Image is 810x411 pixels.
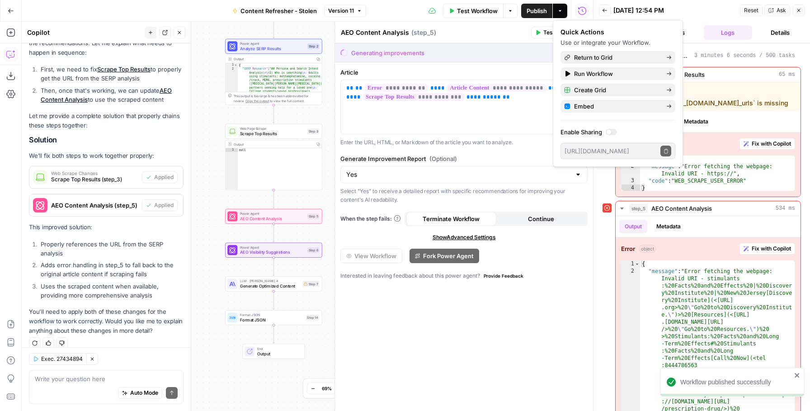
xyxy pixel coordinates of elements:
span: Run Workflow [574,69,659,78]
span: End [257,346,300,351]
p: You'll need to apply both of these changes for the workflow to work correctly. Would you like me ... [29,307,184,335]
span: AEO Content Analysis (step_5) [51,201,138,210]
button: Test [531,27,559,38]
button: Ask [764,5,790,16]
div: Workflow published successfully [680,378,791,387]
p: Let me provide a complete solution that properly chains these steps together: [29,111,184,130]
div: Quick Actions [560,28,675,37]
div: Power AgentAEO Content AnalysisStep 5 [225,209,322,224]
p: Select "Yes" to receive a detailed report with specific recommendations for improving your conten... [340,187,588,204]
button: Exec. 27434894 [29,353,86,365]
span: Auto Mode [130,389,158,397]
li: Then, once that's working, we can update to use the scraped content [38,86,184,104]
label: Generate Improvement Report [340,154,588,163]
span: Scrape Top Results [240,130,305,137]
span: Toggle code folding, rows 1 through 3 [234,63,238,67]
span: Analyze SERP Results [240,45,305,52]
div: Step 14 [306,315,320,320]
button: Continue [496,212,586,226]
button: Metadata [678,115,714,128]
a: AEO Content Analysis [41,87,172,103]
g: Edge from step_14 to end [273,325,274,343]
button: Fix with Copilot [739,138,795,150]
span: AEO Content Analysis [240,215,305,222]
g: Edge from step_5 to step_6 [273,224,274,242]
span: Power Agent [240,41,305,46]
span: Embed [574,102,659,111]
span: 65 ms [779,71,795,79]
strong: Error [621,244,635,253]
span: Fix with Copilot [752,245,791,253]
span: (Optional) [429,154,457,163]
span: Test Workflow [457,6,498,15]
span: Format JSON [240,317,303,323]
button: Version 11 [324,5,366,17]
button: Fork Power Agent [410,249,479,263]
span: Create Grid [574,85,659,94]
div: Web Page ScrapeScrape Top ResultsStep 3Outputnull [225,124,322,190]
span: Publish [527,6,547,15]
span: Exec. 27434894 [41,355,83,363]
span: Web Scrape Changes [51,171,138,175]
div: Output [234,57,312,61]
g: Edge from step_2 to step_3 [273,105,274,123]
span: Toggle code folding, rows 1 through 4 [635,260,640,268]
div: Copilot [27,28,142,37]
h2: Solution [29,136,184,144]
div: Close [786,24,800,33]
span: Power Agent [240,211,305,216]
button: Test Workflow [443,4,503,18]
div: Step 5 [307,213,319,219]
li: Uses the scraped content when available, providing more comprehensive analysis [38,282,184,300]
button: Provide Feedback [480,270,527,281]
g: Edge from start to step_2 [273,20,274,38]
span: 69% [322,385,332,392]
g: Edge from step_3 to step_5 [273,190,274,208]
button: Publish [521,4,552,18]
div: EndOutput [225,344,322,359]
div: Interested in leaving feedback about this power agent? [340,270,588,281]
span: Content Refresher - Stolen [240,6,317,15]
span: LLM · [PERSON_NAME] 4 [240,279,300,283]
button: Output [619,220,647,233]
li: Variable `step_[DOMAIN_NAME]_urls` is missing [641,99,788,108]
p: We'll fix both steps to work together properly: [29,151,184,161]
div: Warnings [634,86,788,108]
span: Generate Optimized Content [240,283,300,289]
span: Use or integrate your Workflow. [560,39,650,46]
div: Need to debug this execution? [670,26,798,35]
a: When the step fails: [340,215,401,223]
span: Version 11 [328,7,354,15]
label: Enable Sharing [560,128,675,137]
textarea: AEO Content Analysis [341,28,409,37]
g: Edge from step_7 to step_14 [273,291,274,309]
span: Copy the output [245,99,269,103]
span: Show Advanced Settings [433,233,496,241]
div: This output is too large & has been abbreviated for review. to view the full content. [234,94,319,104]
div: Power AgentAnalyze SERP ResultsStep 2Output{ "SERP Research":"## Persona and Search Intent Analys... [225,39,322,105]
span: Scrape Top Results (step_3) [51,175,138,184]
g: Edge from step_6 to step_7 [273,258,274,276]
div: 1 [226,148,238,152]
button: View Workflow [340,249,402,263]
div: 1 [622,260,640,268]
span: Fork Power Agent [423,251,474,260]
span: View Workflow [354,251,396,260]
li: First, we need to fix to properly get the URL from the SERP analysis [38,65,184,83]
div: Clicking in this button will load all the inputs and ouputs into the canvas and open the copilot ... [670,37,798,52]
button: Applied [142,199,178,211]
span: Provide Feedback [484,272,523,279]
div: Power AgentAEO Visibility SuggestionsStep 6 [225,243,322,258]
span: Terminate Workflow [423,214,480,223]
div: Step 6 [307,247,319,253]
div: 65 ms [616,82,801,197]
p: No, the fixes haven't been applied yet - I just provided the recommendations. Let me explain what... [29,29,184,57]
div: Step 3 [307,128,319,134]
span: Reset [744,6,758,14]
div: Step 2 [307,43,319,49]
span: Applied [154,201,174,209]
label: Article [340,68,588,77]
a: Scrape Top Results [97,66,151,73]
span: Power Agent [240,245,305,250]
